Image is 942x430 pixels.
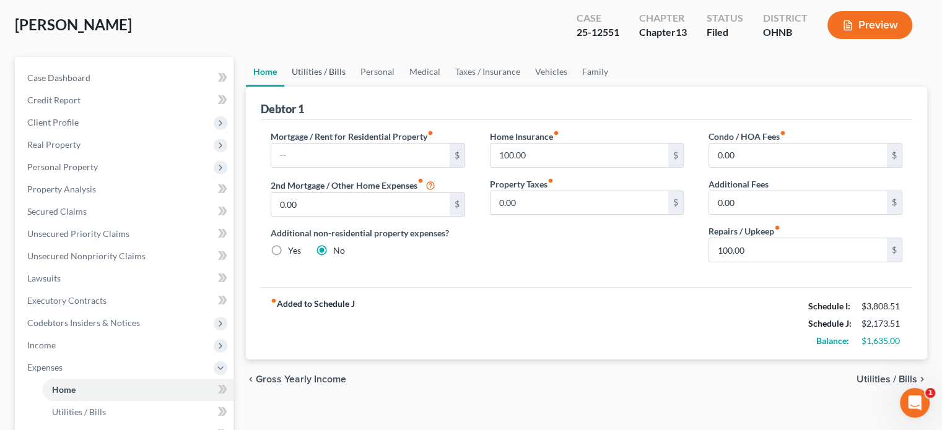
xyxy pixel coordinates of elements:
a: Utilities / Bills [42,401,233,423]
span: Personal Property [27,161,98,172]
i: fiber_manual_record [780,130,786,136]
span: Property Analysis [27,184,96,194]
i: chevron_left [246,374,256,384]
span: Secured Claims [27,206,87,217]
span: Client Profile [27,117,79,127]
label: Additional non-residential property expenses? [271,226,464,239]
div: $1,635.00 [861,335,902,347]
strong: Schedule J: [808,318,852,329]
span: Credit Report [27,95,81,105]
span: 13 [676,26,687,38]
span: Gross Yearly Income [256,374,346,384]
div: Status [707,11,743,25]
i: fiber_manual_record [774,225,780,231]
input: -- [491,144,668,167]
span: Codebtors Insiders & Notices [27,317,140,328]
span: Lawsuits [27,273,61,283]
a: Taxes / Insurance [448,57,528,87]
span: Expenses [27,362,63,372]
a: Home [246,57,284,87]
strong: Added to Schedule J [271,298,355,350]
div: Chapter [639,25,687,40]
div: $ [450,144,464,167]
a: Home [42,379,233,401]
label: Home Insurance [490,130,559,143]
label: 2nd Mortgage / Other Home Expenses [271,178,435,192]
span: Executory Contracts [27,295,107,306]
div: $ [668,144,683,167]
a: Vehicles [528,57,575,87]
input: -- [271,193,449,217]
span: Unsecured Priority Claims [27,228,129,239]
a: Credit Report [17,89,233,111]
div: $3,808.51 [861,300,902,312]
label: Repairs / Upkeep [709,225,780,238]
a: Family [575,57,616,87]
input: -- [709,191,887,215]
div: $ [887,144,902,167]
div: $ [887,238,902,262]
i: fiber_manual_record [271,298,277,304]
div: $ [668,191,683,215]
div: District [763,11,808,25]
span: Income [27,340,56,350]
label: Property Taxes [490,178,554,191]
i: fiber_manual_record [427,130,434,136]
span: Home [52,384,76,395]
div: Debtor 1 [261,101,304,116]
a: Utilities / Bills [284,57,353,87]
label: Yes [288,244,301,257]
a: Unsecured Priority Claims [17,223,233,245]
strong: Balance: [816,335,849,346]
i: fiber_manual_record [547,178,554,184]
a: Property Analysis [17,178,233,200]
i: fiber_manual_record [417,178,424,184]
span: Real Property [27,139,81,150]
strong: Schedule I: [808,301,850,311]
a: Executory Contracts [17,290,233,312]
span: Utilities / Bills [52,406,106,417]
span: Case Dashboard [27,72,90,83]
label: Additional Fees [709,178,769,191]
iframe: Intercom live chat [900,388,930,418]
span: [PERSON_NAME] [15,15,132,33]
i: fiber_manual_record [553,130,559,136]
div: Chapter [639,11,687,25]
label: Condo / HOA Fees [709,130,786,143]
a: Lawsuits [17,267,233,290]
div: OHNB [763,25,808,40]
button: chevron_left Gross Yearly Income [246,374,346,384]
input: -- [271,144,449,167]
div: 25-12551 [577,25,619,40]
a: Case Dashboard [17,67,233,89]
div: $ [450,193,464,217]
label: Mortgage / Rent for Residential Property [271,130,434,143]
span: Unsecured Nonpriority Claims [27,251,146,261]
a: Secured Claims [17,200,233,223]
div: Case [577,11,619,25]
i: chevron_right [917,374,927,384]
button: Preview [827,11,912,39]
button: Utilities / Bills chevron_right [857,374,927,384]
a: Unsecured Nonpriority Claims [17,245,233,267]
input: -- [709,144,887,167]
input: -- [491,191,668,215]
div: $ [887,191,902,215]
span: Utilities / Bills [857,374,917,384]
span: 1 [925,388,935,398]
a: Medical [402,57,448,87]
a: Personal [353,57,402,87]
input: -- [709,238,887,262]
label: No [333,244,345,257]
div: $2,173.51 [861,317,902,330]
div: Filed [707,25,743,40]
